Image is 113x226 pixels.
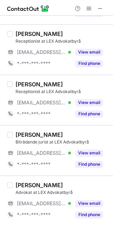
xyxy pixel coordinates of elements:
[75,110,103,117] button: Reveal Button
[75,99,103,106] button: Reveal Button
[75,161,103,168] button: Reveal Button
[75,60,103,67] button: Reveal Button
[17,49,66,55] span: [EMAIL_ADDRESS][DOMAIN_NAME]
[16,131,63,138] div: [PERSON_NAME]
[16,38,109,44] div: Receptionist at LEX Advokatbyrå
[16,30,63,37] div: [PERSON_NAME]
[17,200,66,207] span: [EMAIL_ADDRESS][DOMAIN_NAME]
[16,182,63,189] div: [PERSON_NAME]
[16,88,109,95] div: Receptionist at LEX Advokatbyrå
[75,149,103,157] button: Reveal Button
[75,200,103,207] button: Reveal Button
[17,99,66,106] span: [EMAIL_ADDRESS][DOMAIN_NAME]
[7,4,49,13] img: ContactOut v5.3.10
[16,81,63,88] div: [PERSON_NAME]
[17,150,66,156] span: [EMAIL_ADDRESS][DOMAIN_NAME]
[75,211,103,218] button: Reveal Button
[16,139,109,145] div: Biträdande jurist at LEX Advokatbyrå
[16,189,109,196] div: Advokat at LEX Advokatbyrå
[75,49,103,56] button: Reveal Button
